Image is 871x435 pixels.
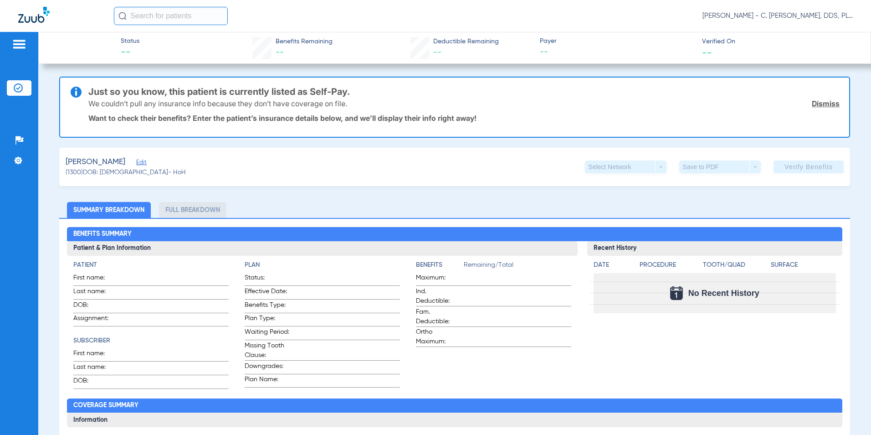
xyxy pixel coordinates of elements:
[67,413,842,427] h3: Information
[73,336,229,346] h4: Subscriber
[703,260,768,273] app-breakdown-title: Tooth/Quad
[594,260,632,270] h4: Date
[245,273,289,285] span: Status:
[88,99,347,108] p: We couldn’t pull any insurance info because they don’t have coverage on file.
[433,37,499,47] span: Deductible Remaining
[66,156,125,168] span: [PERSON_NAME]
[771,260,835,270] h4: Surface
[812,99,840,108] a: Dismiss
[276,48,284,57] span: --
[73,376,118,388] span: DOB:
[12,39,26,50] img: hamburger-icon
[66,168,186,177] span: (1300) DOB: [DEMOGRAPHIC_DATA] - HoH
[540,36,694,46] span: Payer
[71,87,82,98] img: info-icon
[73,260,229,270] h4: Patient
[245,300,289,313] span: Benefits Type:
[587,241,842,256] h3: Recent History
[73,287,118,299] span: Last name:
[416,260,464,273] app-breakdown-title: Benefits
[136,159,144,168] span: Edit
[114,7,228,25] input: Search for patients
[67,202,151,218] li: Summary Breakdown
[416,273,461,285] span: Maximum:
[121,36,139,46] span: Status
[416,260,464,270] h4: Benefits
[594,260,632,273] app-breakdown-title: Date
[67,399,842,413] h2: Coverage Summary
[416,327,461,347] span: Ortho Maximum:
[702,47,712,57] span: --
[245,260,400,270] h4: Plan
[702,37,856,47] span: Verified On
[88,114,840,123] p: Want to check their benefits? Enter the patient’s insurance details below, and we’ll display thei...
[245,341,289,360] span: Missing Tooth Clause:
[416,287,461,306] span: Ind. Deductible:
[245,362,289,374] span: Downgrades:
[67,241,577,256] h3: Patient & Plan Information
[640,260,700,270] h4: Procedure
[159,202,226,218] li: Full Breakdown
[67,227,842,242] h2: Benefits Summary
[73,349,118,361] span: First name:
[245,327,289,340] span: Waiting Period:
[702,11,853,21] span: [PERSON_NAME] - C. [PERSON_NAME], DDS, PLLC dba [PERSON_NAME] Dentistry
[640,260,700,273] app-breakdown-title: Procedure
[433,48,441,57] span: --
[464,260,571,273] span: Remaining/Total
[88,87,840,96] h3: Just so you know, this patient is currently listed as Self-Pay.
[670,286,683,300] img: Calendar
[245,375,289,387] span: Plan Name:
[771,260,835,273] app-breakdown-title: Surface
[703,260,768,270] h4: Tooth/Quad
[245,287,289,299] span: Effective Date:
[18,7,50,23] img: Zuub Logo
[416,307,461,326] span: Fam. Deductible:
[276,37,333,47] span: Benefits Remaining
[540,47,694,58] span: --
[73,314,118,326] span: Assignment:
[245,314,289,326] span: Plan Type:
[73,362,118,375] span: Last name:
[73,300,118,313] span: DOB:
[688,289,759,298] span: No Recent History
[118,12,127,20] img: Search Icon
[73,273,118,285] span: First name:
[121,47,139,59] span: --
